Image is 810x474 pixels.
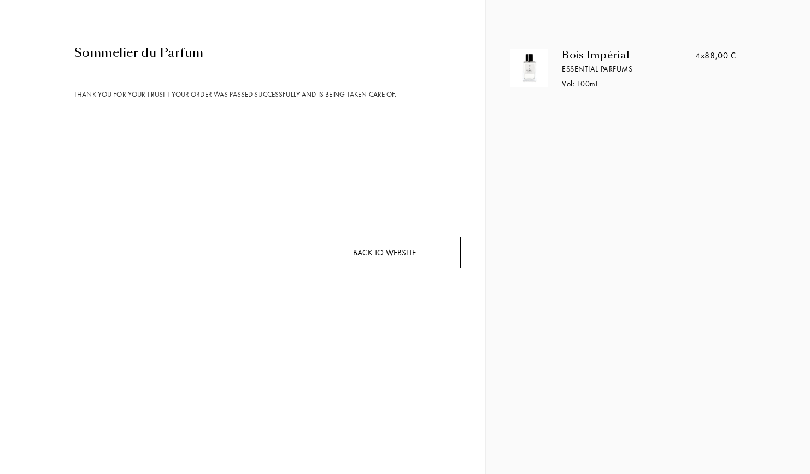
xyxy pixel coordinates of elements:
div: Bois Impérial [562,49,699,61]
div: Essential Parfums [562,63,699,75]
img: 2KMPROCCLW.png [513,52,545,84]
div: Vol: 100 mL [562,78,699,90]
span: 4x [695,50,705,61]
div: Thank you for your trust ! your order was passed successfully and is being taken care of. [74,89,461,100]
div: 88,00 € [695,49,736,62]
div: Sommelier du Parfum [74,44,461,62]
div: Back to website [308,237,461,269]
